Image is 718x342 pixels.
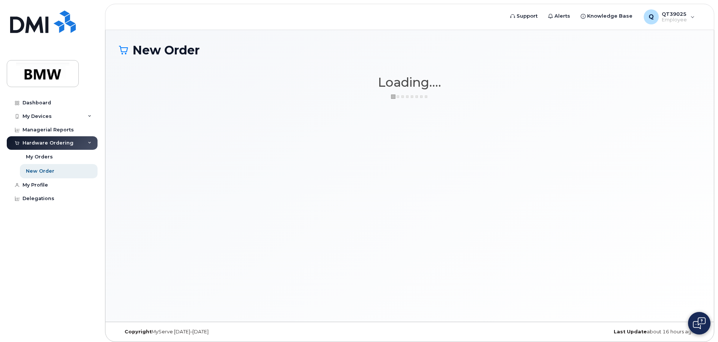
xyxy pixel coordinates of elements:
h1: New Order [119,44,700,57]
h1: Loading.... [119,75,700,89]
img: Open chat [693,317,706,329]
div: MyServe [DATE]–[DATE] [119,329,313,335]
strong: Last Update [614,329,647,334]
strong: Copyright [125,329,152,334]
div: about 16 hours ago [506,329,700,335]
img: ajax-loader-3a6953c30dc77f0bf724df975f13086db4f4c1262e45940f03d1251963f1bf2e.gif [391,94,428,99]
